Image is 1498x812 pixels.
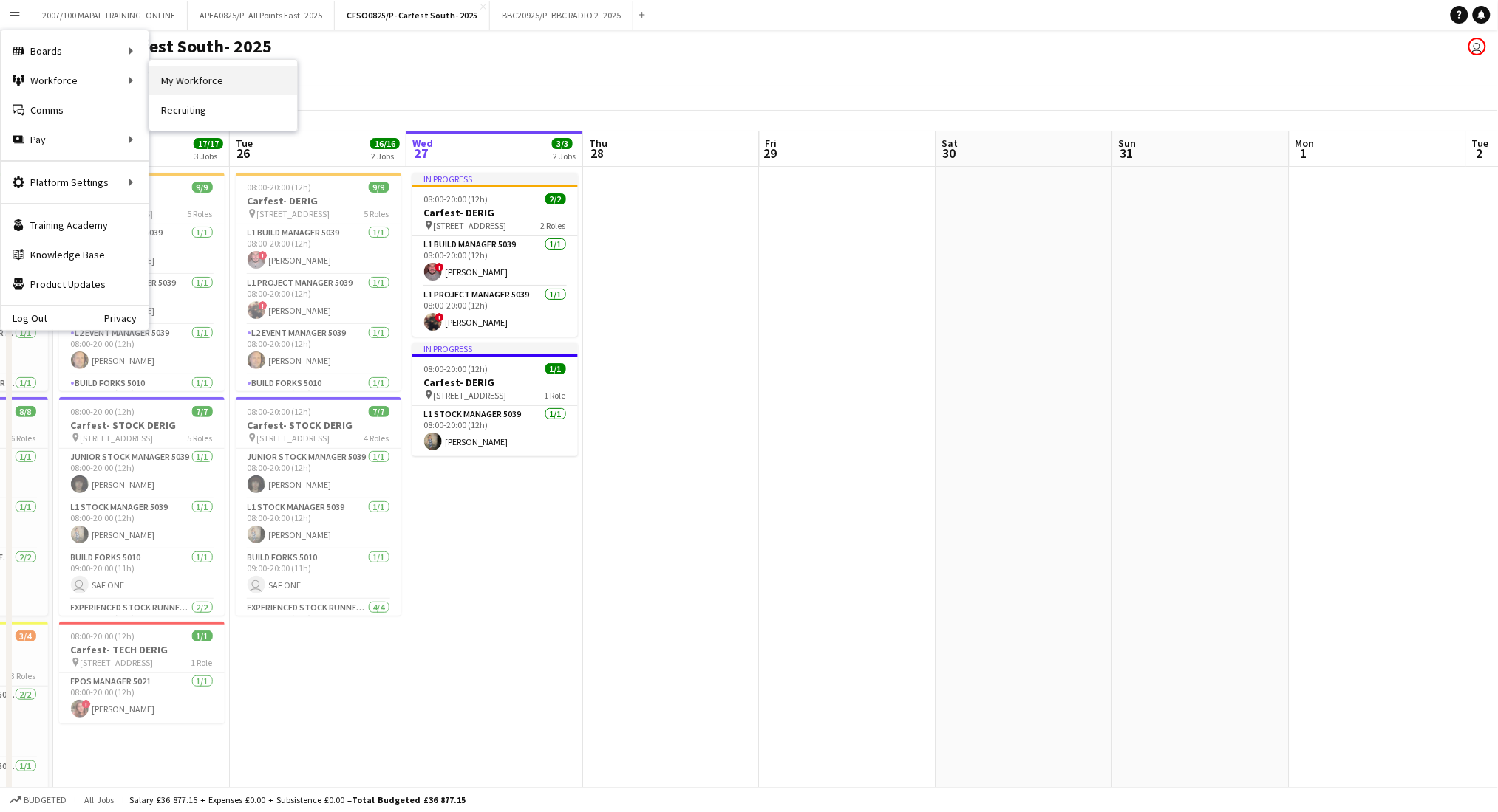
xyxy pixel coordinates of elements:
span: [STREET_ADDRESS] [257,208,330,219]
span: 08:00-20:00 (12h) [71,406,135,417]
div: In progress08:00-20:00 (12h)1/1Carfest- DERIG [STREET_ADDRESS]1 RoleL1 Stock Manager 50391/108:00... [412,343,578,456]
span: 08:00-20:00 (12h) [424,363,488,374]
a: Comms [1,95,149,125]
span: 2/2 [545,193,566,204]
span: [STREET_ADDRESS] [434,220,507,231]
app-card-role: Build Forks 50101/109:00-20:00 (11h) SAF ONE [59,549,225,599]
app-card-role: Build Forks 50101/109:00-20:00 (11h) [236,375,401,425]
div: Platform Settings [1,168,149,197]
button: APEA0825/P- All Points East- 2025 [188,1,335,30]
span: ! [435,313,444,322]
app-card-role: EPOS Manager 50211/108:00-20:00 (12h)![PERSON_NAME] [59,673,225,723]
span: 2 Roles [541,220,566,231]
div: 08:00-20:00 (12h)7/7Carfest- STOCK DERIG [STREET_ADDRESS]4 RolesJunior Stock Manager 50391/108:00... [236,397,401,616]
span: All jobs [81,794,117,805]
a: My Workforce [149,66,297,95]
span: 9/9 [192,182,213,193]
span: [STREET_ADDRESS] [81,433,154,444]
h3: Carfest- STOCK DERIG [59,419,225,432]
span: ! [82,700,91,709]
app-card-role: Build Forks 50101/109:00-20:00 (11h) [59,375,225,425]
div: 2 Jobs [553,151,576,162]
app-card-role: L1 Stock Manager 50391/108:00-20:00 (12h)[PERSON_NAME] [59,499,225,549]
button: 2007/100 MAPAL TRAINING- ONLINE [30,1,188,30]
app-card-role: Junior Stock Manager 50391/108:00-20:00 (12h)[PERSON_NAME] [59,449,225,499]
h3: Carfest- DERIG [412,376,578,389]
span: 6 Roles [11,433,36,444]
div: Workforce [1,66,149,95]
h3: Carfest- STOCK DERIG [236,419,401,432]
app-job-card: 08:00-20:00 (12h)1/1Carfest- TECH DERIG [STREET_ADDRESS]1 RoleEPOS Manager 50211/108:00-20:00 (12... [59,622,225,723]
app-job-card: 08:00-20:00 (12h)9/9Carfest- DERIG [STREET_ADDRESS]5 RolesL1 Build Manager 50391/108:00-20:00 (12... [236,173,401,391]
span: 1/1 [545,363,566,374]
span: ! [259,301,268,310]
span: 2 [1470,145,1489,162]
button: Budgeted [7,792,69,808]
app-card-role: Experienced Stock Runner 50122/209:00-20:00 (11h) [59,599,225,671]
app-user-avatar: Grace Shorten [1468,38,1486,55]
div: Pay [1,125,149,154]
span: 29 [763,145,777,162]
span: Mon [1296,137,1315,150]
a: Knowledge Base [1,240,149,269]
a: Training Academy [1,210,149,240]
a: Log Out [1,312,47,324]
app-card-role: L1 Stock Manager 50391/108:00-20:00 (12h)[PERSON_NAME] [412,406,578,456]
span: 3 Roles [11,670,36,681]
app-card-role: L1 Stock Manager 50391/108:00-20:00 (12h)[PERSON_NAME] [236,499,401,549]
a: Recruiting [149,95,297,125]
span: 3/3 [552,138,573,149]
span: 16/16 [370,138,400,149]
span: Thu [589,137,607,150]
button: CFSO0825/P- Carfest South- 2025 [335,1,490,30]
span: 08:00-20:00 (12h) [71,630,135,641]
app-card-role: L2 Event Manager 50391/108:00-20:00 (12h)[PERSON_NAME] [236,325,401,375]
app-card-role: L1 Project Manager 50391/108:00-20:00 (12h)![PERSON_NAME] [412,286,578,337]
div: Boards [1,36,149,66]
span: 27 [410,145,433,162]
span: 08:00-20:00 (12h) [248,182,312,193]
span: 4 Roles [364,433,389,444]
span: 8/8 [16,406,36,417]
div: 3 Jobs [194,151,222,162]
span: 08:00-20:00 (12h) [248,406,312,417]
span: 28 [587,145,607,162]
span: 1 Role [545,390,566,401]
span: 9/9 [369,182,389,193]
app-card-role: L2 Event Manager 50391/108:00-20:00 (12h)[PERSON_NAME] [59,325,225,375]
span: Total Budgeted £36 877.15 [352,794,466,805]
span: 7/7 [192,406,213,417]
a: Product Updates [1,269,149,299]
span: 5 Roles [188,433,213,444]
span: Tue [1472,137,1489,150]
app-card-role: L1 Project Manager 50391/108:00-20:00 (12h)![PERSON_NAME] [236,275,401,325]
app-job-card: In progress08:00-20:00 (12h)2/2Carfest- DERIG [STREET_ADDRESS]2 RolesL1 Build Manager 50391/108:0... [412,173,578,337]
span: Wed [412,137,433,150]
span: Budgeted [24,795,67,805]
div: 2 Jobs [371,151,399,162]
span: 1/1 [192,630,213,641]
a: Privacy [104,312,149,324]
span: 31 [1117,145,1137,162]
span: [STREET_ADDRESS] [81,657,154,668]
span: 30 [940,145,959,162]
span: 1 Role [191,657,213,668]
app-card-role: Junior Stock Manager 50391/108:00-20:00 (12h)[PERSON_NAME] [236,449,401,499]
app-job-card: 08:00-20:00 (12h)7/7Carfest- STOCK DERIG [STREET_ADDRESS]5 RolesJunior Stock Manager 50391/108:00... [59,397,225,616]
span: 1 [1293,145,1315,162]
div: In progress [412,343,578,354]
span: 26 [234,145,253,162]
span: [STREET_ADDRESS] [257,433,330,444]
div: Salary £36 877.15 + Expenses £0.00 + Subsistence £0.00 = [129,794,466,805]
span: ! [259,251,268,260]
span: Fri [766,137,777,150]
span: ! [435,263,444,272]
span: [STREET_ADDRESS] [434,390,507,401]
h3: Carfest- DERIG [412,206,578,219]
button: BBC20925/P- BBC RADIO 2- 2025 [490,1,633,30]
span: 17/17 [194,138,223,149]
span: Tue [236,137,253,150]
